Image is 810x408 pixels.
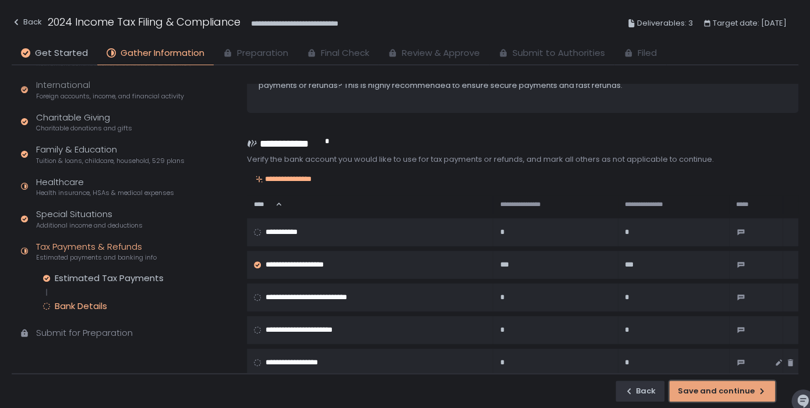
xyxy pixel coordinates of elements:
span: Estimated payments and banking info [36,253,157,262]
span: Final Check [321,47,369,60]
span: Filed [638,47,657,60]
span: Target date: [DATE] [713,16,787,30]
div: Special Situations [36,208,143,230]
div: Save and continue [678,386,766,396]
span: Foreign accounts, income, and financial activity [36,92,184,101]
div: International [36,79,184,101]
button: Back [616,381,664,402]
div: Family & Education [36,143,185,165]
div: Back [12,15,42,29]
span: Tuition & loans, childcare, household, 529 plans [36,157,185,165]
div: Verify the bank account you would like to use for tax payments or refunds, and mark all others as... [247,154,798,165]
div: Tax Payments & Refunds [36,240,157,262]
span: Preparation [237,47,288,60]
button: Save and continue [669,381,775,402]
h1: 2024 Income Tax Filing & Compliance [48,14,240,30]
div: Submit for Preparation [36,327,133,340]
span: Gather Information [121,47,204,60]
span: Review & Approve [402,47,480,60]
span: Charitable donations and gifts [36,124,132,133]
span: Additional income and deductions [36,221,143,230]
span: Deliverables: 3 [637,16,693,30]
span: Submit to Authorities [512,47,605,60]
div: Charitable Giving [36,111,132,133]
button: Back [12,14,42,33]
span: Health insurance, HSAs & medical expenses [36,189,174,197]
div: Healthcare [36,176,174,198]
span: Get Started [35,47,88,60]
div: Estimated Tax Payments [55,272,164,284]
div: Back [624,386,656,396]
div: Bank Details [55,300,107,312]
